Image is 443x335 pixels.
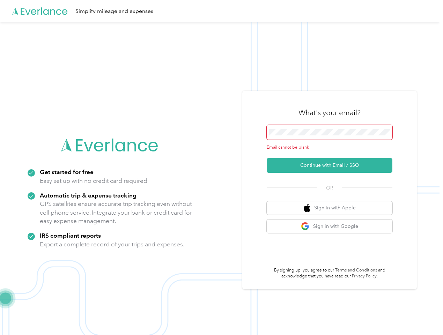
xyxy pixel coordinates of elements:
a: Terms and Conditions [335,268,377,273]
p: Easy set up with no credit card required [40,177,147,185]
p: Export a complete record of your trips and expenses. [40,240,184,249]
img: google logo [301,222,310,231]
strong: Get started for free [40,168,94,176]
strong: Automatic trip & expense tracking [40,192,136,199]
p: By signing up, you agree to our and acknowledge that you have read our . [267,267,392,280]
div: Email cannot be blank [267,144,392,151]
div: Simplify mileage and expenses [75,7,153,16]
h3: What's your email? [298,108,361,118]
button: apple logoSign in with Apple [267,201,392,215]
a: Privacy Policy [352,274,377,279]
button: Continue with Email / SSO [267,158,392,173]
p: GPS satellites ensure accurate trip tracking even without cell phone service. Integrate your bank... [40,200,192,225]
span: OR [317,184,342,192]
strong: IRS compliant reports [40,232,101,239]
img: apple logo [304,204,311,213]
button: google logoSign in with Google [267,219,392,233]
